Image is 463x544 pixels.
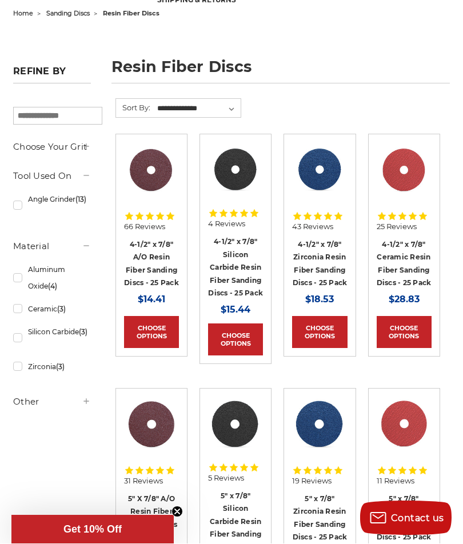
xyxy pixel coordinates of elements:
[208,324,263,356] a: Choose Options
[292,143,347,198] img: 4-1/2" zirc resin fiber disc
[111,59,450,84] h1: resin fiber discs
[171,506,183,518] button: Close teaser
[11,515,174,544] div: Get 10% OffClose teaser
[63,524,122,535] span: Get 10% Off
[155,101,241,118] select: Sort By:
[292,223,333,231] span: 43 Reviews
[13,240,91,254] h5: Material
[56,363,65,371] span: (3)
[13,10,33,18] a: home
[292,143,347,198] a: 4-1/2" zirc resin fiber disc
[377,143,432,198] img: 4-1/2" ceramic resin fiber disc
[46,10,90,18] a: sanding discs
[138,294,165,305] span: $14.41
[13,395,91,409] h5: Other
[292,478,332,485] span: 19 Reviews
[292,397,347,452] img: 5 inch zirc resin fiber disc
[124,143,179,198] a: 4.5 inch resin fiber disc
[208,221,245,228] span: 4 Reviews
[75,195,86,204] span: (13)
[293,241,348,288] a: 4-1/2" x 7/8" Zirconia Resin Fiber Sanding Discs - 25 Pack
[13,190,91,222] a: Angle Grinder
[293,495,348,542] a: 5" x 7/8" Zirconia Resin Fiber Sanding Discs - 25 Pack
[377,478,414,485] span: 11 Reviews
[377,143,432,198] a: 4-1/2" ceramic resin fiber disc
[360,501,452,535] button: Contact us
[377,317,432,349] a: Choose Options
[377,495,432,542] a: 5" x 7/8" Ceramic Resin Fiber Sanding Discs - 25 Pack
[221,305,250,315] span: $15.44
[13,141,91,154] h5: Choose Your Grit
[208,397,263,452] img: 5 Inch Silicon Carbide Resin Fiber Disc
[208,238,263,298] a: 4-1/2" x 7/8" Silicon Carbide Resin Fiber Sanding Discs - 25 Pack
[377,241,432,288] a: 4-1/2" x 7/8" Ceramic Resin Fiber Sanding Discs - 25 Pack
[13,170,91,183] h5: Tool Used On
[391,513,444,524] span: Contact us
[124,144,179,198] img: 4.5 inch resin fiber disc
[79,328,87,337] span: (3)
[208,143,263,198] img: 4.5 Inch Silicon Carbide Resin Fiber Discs
[124,223,165,231] span: 66 Reviews
[124,478,163,485] span: 31 Reviews
[377,397,432,452] img: 5" x 7/8" Ceramic Resin Fibre Disc
[377,223,417,231] span: 25 Reviews
[305,294,334,305] span: $18.53
[124,397,179,452] img: 5 inch aluminum oxide resin fiber disc
[13,322,91,354] a: Silicon Carbide
[208,143,263,198] a: 4.5 Inch Silicon Carbide Resin Fiber Discs
[389,294,420,305] span: $28.83
[48,282,57,291] span: (4)
[13,260,91,297] a: Aluminum Oxide
[103,10,159,18] span: resin fiber discs
[13,299,91,319] a: Ceramic
[13,66,91,84] h5: Refine by
[116,99,150,117] label: Sort By:
[124,241,179,288] a: 4-1/2" x 7/8" A/O Resin Fiber Sanding Discs - 25 Pack
[57,305,66,314] span: (3)
[13,357,91,377] a: Zirconia
[208,475,244,482] span: 5 Reviews
[126,495,177,542] a: 5" X 7/8" A/O Resin Fiber Sanding Discs - 25 Pack
[124,317,179,349] a: Choose Options
[292,317,347,349] a: Choose Options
